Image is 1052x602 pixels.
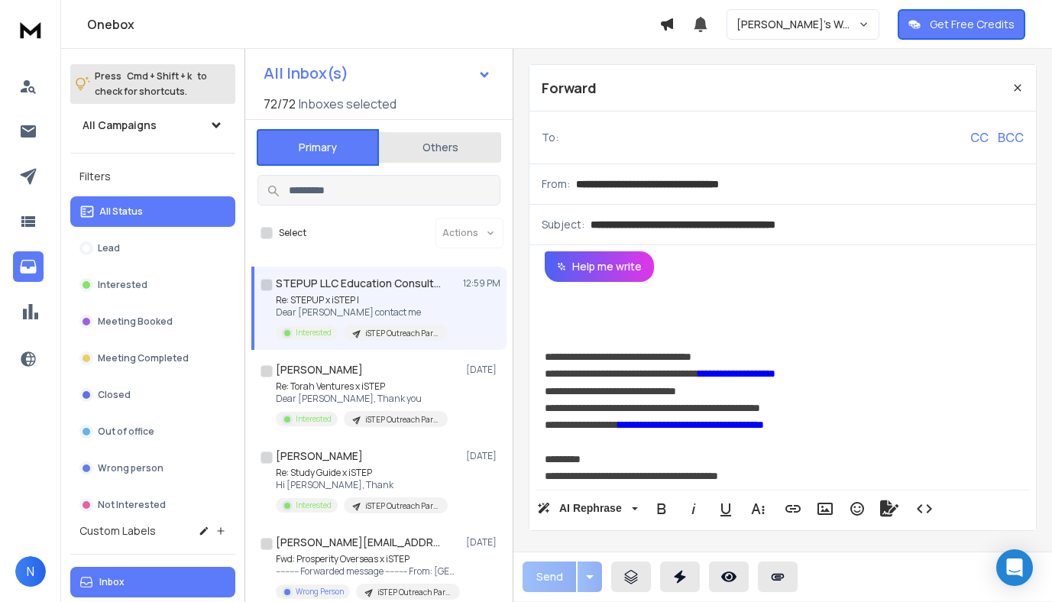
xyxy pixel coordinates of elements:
p: Re: Torah Ventures x iSTEP [276,380,448,393]
p: Meeting Completed [98,352,189,364]
p: Not Interested [98,499,166,511]
p: Out of office [98,426,154,438]
p: BCC [998,128,1024,147]
p: Inbox [99,576,125,588]
p: Wrong person [98,462,163,474]
button: All Campaigns [70,110,235,141]
button: Insert Link (⌘K) [778,494,808,524]
p: Press to check for shortcuts. [95,69,207,99]
div: Open Intercom Messenger [996,549,1033,586]
p: Dear [PERSON_NAME], Thank you [276,393,448,405]
button: Get Free Credits [898,9,1025,40]
p: Forward [542,77,597,99]
p: Dear [PERSON_NAME] contact me [276,306,448,319]
button: Emoticons [843,494,872,524]
p: Subject: [542,217,584,232]
p: To: [542,130,558,145]
p: Get Free Credits [930,17,1015,32]
button: AI Rephrase [534,494,641,524]
h3: Inboxes selected [299,95,397,113]
h1: All Inbox(s) [264,66,348,81]
button: Primary [257,129,379,166]
p: [DATE] [466,536,500,549]
p: Wrong Person [296,586,344,597]
p: 12:59 PM [463,277,500,290]
button: Bold (⌘B) [647,494,676,524]
button: Interested [70,270,235,300]
button: Others [379,131,501,164]
button: Underline (⌘U) [711,494,740,524]
h1: [PERSON_NAME][EMAIL_ADDRESS][DOMAIN_NAME] [276,535,444,550]
p: CC [970,128,989,147]
button: More Text [743,494,772,524]
button: Inbox [70,567,235,597]
img: logo [15,15,46,44]
p: Meeting Booked [98,316,173,328]
p: iSTEP Outreach Partner [377,587,451,598]
p: Interested [296,413,332,425]
button: Signature [875,494,904,524]
button: Meeting Completed [70,343,235,374]
button: Closed [70,380,235,410]
p: Interested [98,279,147,291]
button: Out of office [70,416,235,447]
p: All Status [99,206,143,218]
button: Lead [70,233,235,264]
button: Wrong person [70,453,235,484]
p: Re: Study Guide x iSTEP [276,467,448,479]
p: iSTEP Outreach Partner [365,414,439,426]
p: Hi [PERSON_NAME], Thank [276,479,448,491]
h1: Onebox [87,15,659,34]
button: All Inbox(s) [251,58,503,89]
button: N [15,556,46,587]
p: [DATE] [466,450,500,462]
p: [DATE] [466,364,500,376]
button: All Status [70,196,235,227]
button: Not Interested [70,490,235,520]
button: Meeting Booked [70,306,235,337]
h3: Custom Labels [79,523,156,539]
p: Fwd: Prosperity Overseas x iSTEP [276,553,459,565]
span: AI Rephrase [556,502,625,515]
p: Re: STEPUP x iSTEP | [276,294,448,306]
p: iSTEP Outreach Partner [365,328,439,339]
p: [PERSON_NAME]'s Workspace [736,17,858,32]
h1: All Campaigns [83,118,157,133]
h3: Filters [70,166,235,187]
h1: [PERSON_NAME] [276,448,363,464]
span: Cmd + Shift + k [125,67,194,85]
button: Insert Image (⌘P) [811,494,840,524]
p: Interested [296,500,332,511]
button: Help me write [545,251,654,282]
p: From: [542,176,570,192]
span: 72 / 72 [264,95,296,113]
h1: STEPUP LLC Education Consultancy [276,276,444,291]
p: Interested [296,327,332,338]
p: ---------- Forwarded message --------- From: [GEOGRAPHIC_DATA] [276,565,459,578]
p: iSTEP Outreach Partner [365,500,439,512]
p: Closed [98,389,131,401]
button: Code View [910,494,939,524]
button: Italic (⌘I) [679,494,708,524]
h1: [PERSON_NAME] [276,362,363,377]
label: Select [279,227,306,239]
p: Lead [98,242,120,254]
